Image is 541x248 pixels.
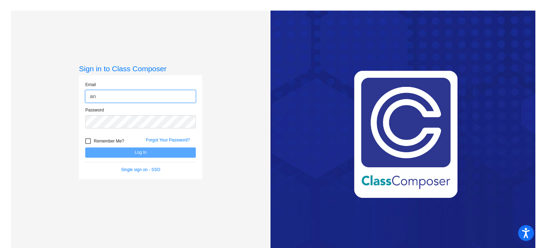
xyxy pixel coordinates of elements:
[94,137,124,145] span: Remember Me?
[85,81,96,88] label: Email
[146,138,190,143] a: Forgot Your Password?
[79,64,202,73] h3: Sign in to Class Composer
[121,167,160,172] a: Single sign on - SSO
[85,107,104,113] label: Password
[85,147,196,158] button: Log In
